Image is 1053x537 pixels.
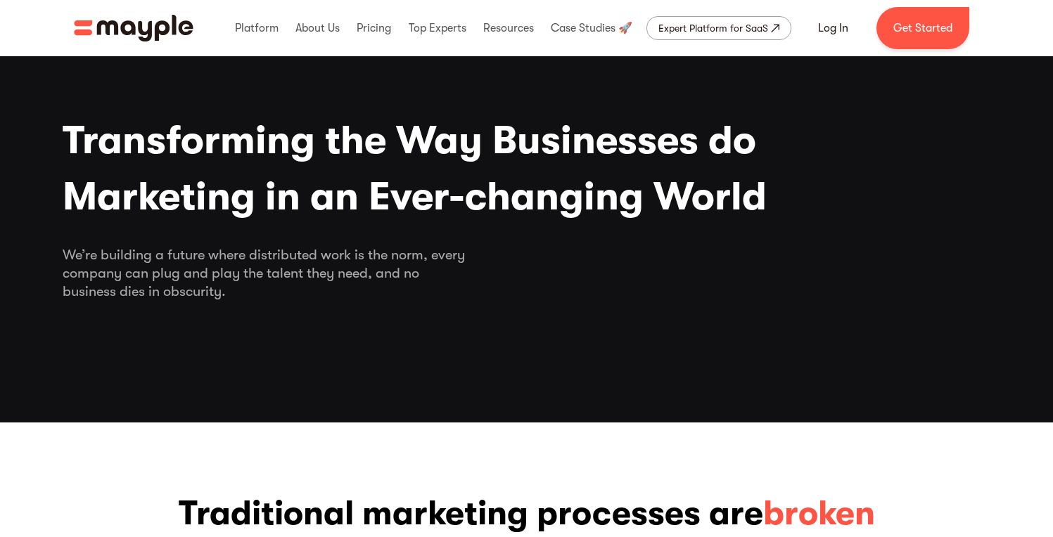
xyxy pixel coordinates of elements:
a: Get Started [876,7,969,49]
span: company can plug and play the talent they need, and no [63,264,991,283]
a: Expert Platform for SaaS [646,16,791,40]
img: Mayple logo [74,15,193,41]
div: We’re building a future where distributed work is the norm, every [63,246,991,301]
a: Log In [801,11,865,45]
span: Marketing in an Ever-changing World [63,169,991,225]
h1: Transforming the Way Businesses do [63,112,991,225]
span: business dies in obscurity. [63,283,991,301]
div: Expert Platform for SaaS [658,20,768,37]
